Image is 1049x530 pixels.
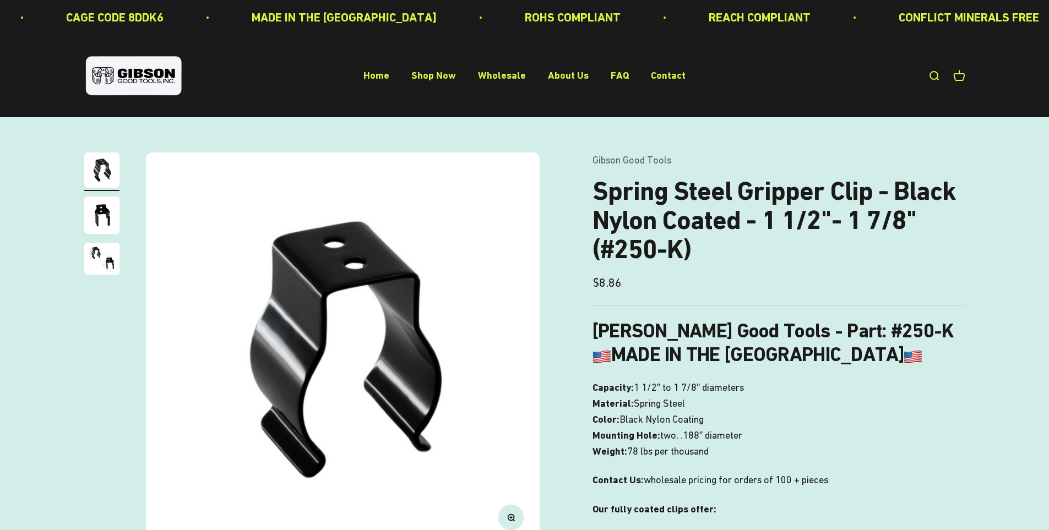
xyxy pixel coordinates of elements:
strong: Our fully coated clips offer: [593,503,716,515]
span: 78 lbs per thousand [627,444,709,460]
sale-price: $8.86 [593,273,622,292]
b: Mounting Hole: [593,429,660,441]
a: FAQ [611,70,629,81]
strong: Contact Us: [593,474,644,485]
a: Contact [651,70,686,81]
a: Home [363,70,389,81]
a: Wholesale [478,70,526,81]
p: wholesale pricing for orders of 100 + pieces [593,472,965,488]
a: Shop Now [411,70,456,81]
p: CONFLICT MINERALS FREE [798,8,938,27]
button: Go to item 1 [84,152,119,191]
a: Gibson Good Tools [593,154,671,166]
button: Go to item 3 [84,243,119,278]
span: two, .188″ diameter [660,428,742,444]
b: Capacity: [593,381,634,393]
p: ROHS COMPLIANT [424,8,520,27]
b: [PERSON_NAME] Good Tools - Part: #250-K [593,319,954,342]
p: REACH COMPLIANT [608,8,710,27]
a: About Us [548,70,589,81]
span: 1 1/2″ to 1 7/8″ diameters [634,380,744,396]
img: close up of a spring steel gripper clip, tool clip, durable, secure holding, Excellent corrosion ... [84,243,119,275]
img: Gripper clip, made & shipped from the USA! [84,152,119,188]
span: Black Nylon Coating [619,412,704,428]
span: Spring Steel [634,396,685,412]
b: Material: [593,397,634,409]
b: MADE IN THE [GEOGRAPHIC_DATA] [593,343,922,366]
b: Color: [593,413,619,425]
img: close up of a spring steel gripper clip, tool clip, durable, secure holding, Excellent corrosion ... [84,196,119,234]
b: Weight: [593,445,627,457]
h1: Spring Steel Gripper Clip - Black Nylon Coated - 1 1/2"- 1 7/8" (#250-K) [593,177,965,264]
button: Go to item 2 [84,196,119,237]
p: MADE IN THE [GEOGRAPHIC_DATA] [151,8,336,27]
